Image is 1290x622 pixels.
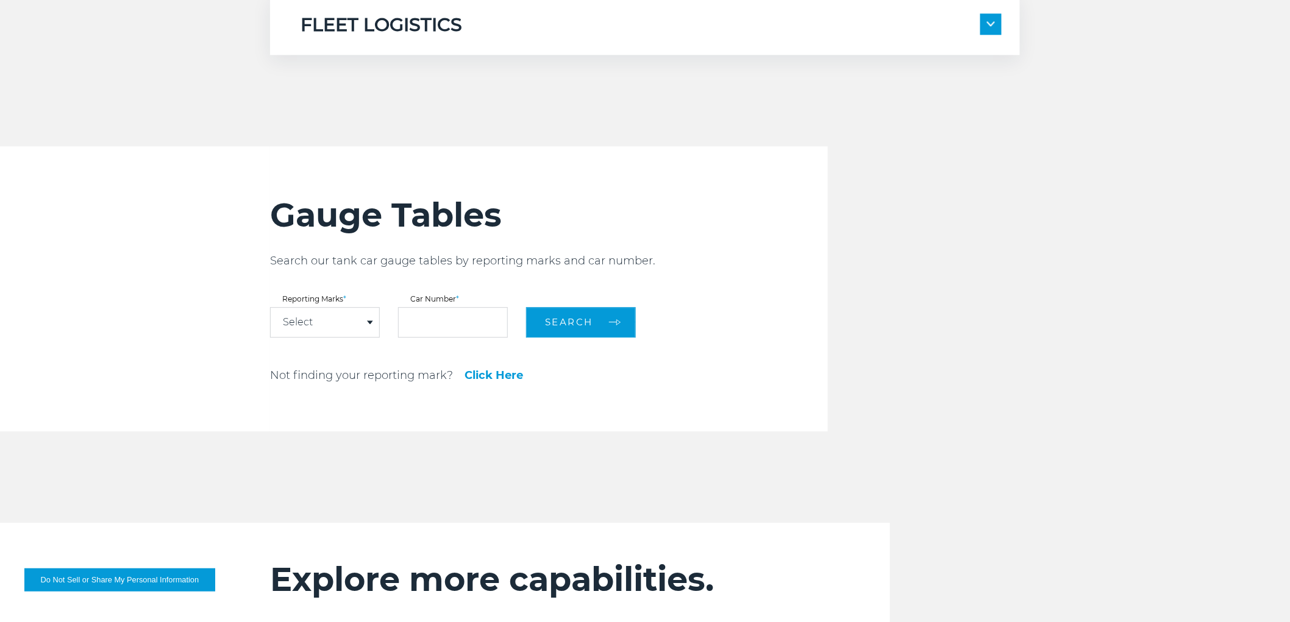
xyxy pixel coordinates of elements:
[270,368,453,383] p: Not finding your reporting mark?
[398,295,508,303] label: Car Number
[270,559,850,599] h2: Explore more capabilities.
[301,13,462,37] h5: FLEET LOGISTICS
[270,195,828,235] h2: Gauge Tables
[24,568,215,592] button: Do Not Sell or Share My Personal Information
[987,21,995,26] img: arrow
[545,316,593,328] span: Search
[526,307,636,338] button: Search arrow arrow
[465,370,523,381] a: Click Here
[270,295,380,303] label: Reporting Marks
[270,253,828,268] p: Search our tank car gauge tables by reporting marks and car number.
[283,317,313,327] a: Select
